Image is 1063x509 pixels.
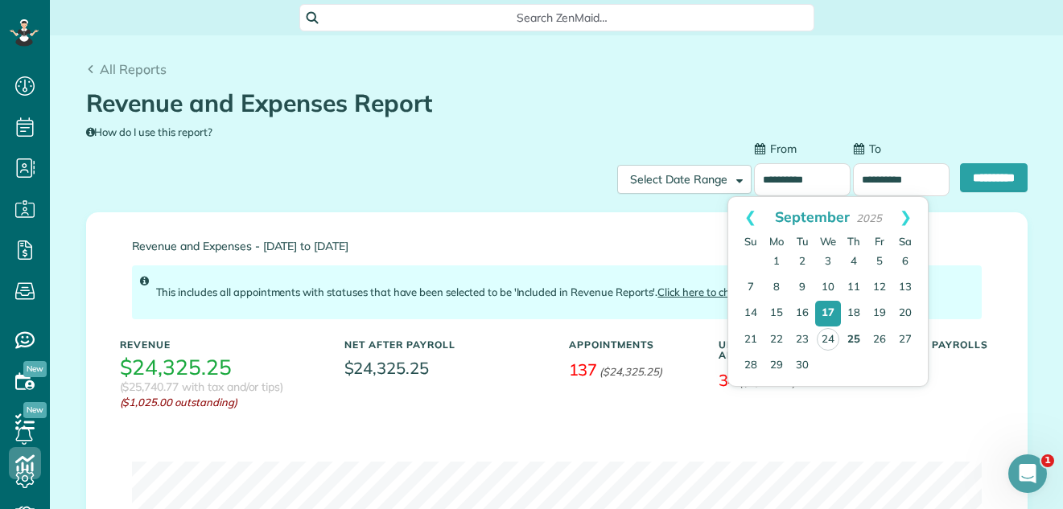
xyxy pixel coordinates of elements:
[738,327,764,353] a: 21
[120,395,320,410] em: ($1,025.00 outstanding)
[738,301,764,326] a: 14
[867,301,892,326] a: 19
[569,359,598,380] span: 137
[841,327,867,353] a: 25
[23,402,47,418] span: New
[892,275,918,301] a: 13
[86,60,167,79] a: All Reports
[1008,454,1047,493] iframe: Intercom live chat
[719,370,738,390] span: 34
[817,328,839,351] a: 24
[797,235,809,248] span: Tuesday
[156,285,755,298] span: This includes all appointments with statuses that have been selected to be 'Included in Revenue R...
[789,249,815,275] a: 2
[744,235,757,248] span: Sunday
[132,240,982,252] span: Revenue and Expenses - [DATE] to [DATE]
[789,327,815,353] a: 23
[875,235,884,248] span: Friday
[1041,454,1054,467] span: 1
[764,249,789,275] a: 1
[569,339,694,350] h5: Appointments
[100,61,167,77] span: All Reports
[867,327,892,353] a: 26
[738,353,764,379] a: 28
[630,172,727,187] span: Select Date Range
[120,381,284,393] h3: ($25,740.77 with tax and/or tips)
[764,275,789,301] a: 8
[86,125,212,138] a: How do I use this report?
[841,301,867,326] a: 18
[344,339,455,350] h5: Net After Payroll
[856,211,882,224] span: 2025
[867,249,892,275] a: 5
[892,249,918,275] a: 6
[841,275,867,301] a: 11
[728,197,773,237] a: Prev
[719,339,844,360] h5: Unpaid Appointments
[599,365,662,378] em: ($24,325.25)
[815,249,841,275] a: 3
[892,327,918,353] a: 27
[847,235,860,248] span: Thursday
[867,275,892,301] a: 12
[868,339,994,350] h5: Approved Payrolls
[789,275,815,301] a: 9
[617,165,752,194] button: Select Date Range
[789,353,815,379] a: 30
[841,249,867,275] a: 4
[754,141,797,157] label: From
[120,356,233,380] h3: $24,325.25
[815,275,841,301] a: 10
[820,235,836,248] span: Wednesday
[86,90,1016,117] h1: Revenue and Expenses Report
[657,285,754,298] a: Click here to change
[120,339,320,350] h5: Revenue
[738,275,764,301] a: 7
[769,235,784,248] span: Monday
[853,141,881,157] label: To
[789,301,815,326] a: 16
[892,301,918,326] a: 20
[775,207,850,225] span: September
[764,327,789,353] a: 22
[815,301,841,326] a: 17
[899,235,912,248] span: Saturday
[884,197,928,237] a: Next
[764,301,789,326] a: 15
[764,353,789,379] a: 29
[23,361,47,377] span: New
[344,356,545,380] span: $24,325.25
